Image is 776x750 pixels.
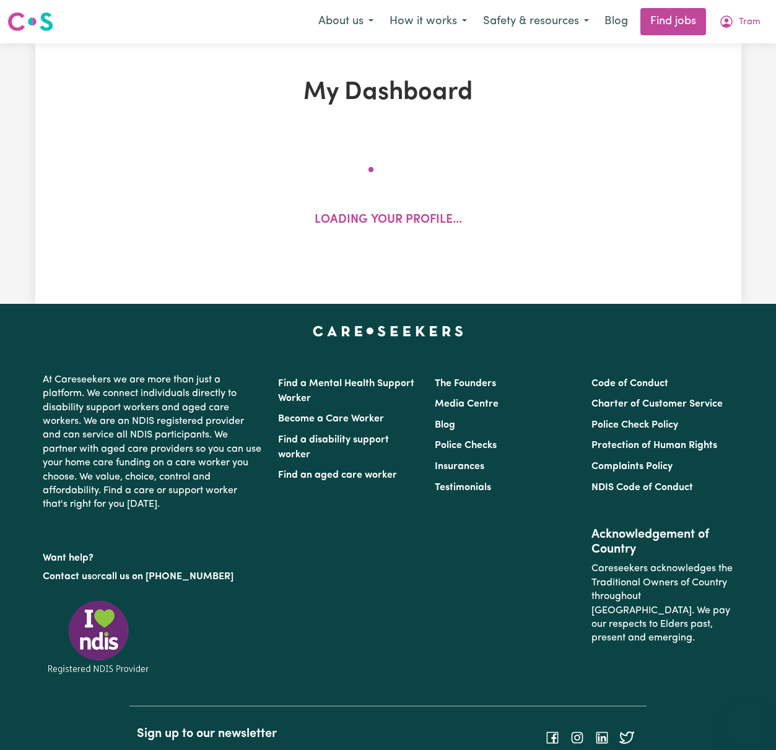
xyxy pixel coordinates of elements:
h2: Acknowledgement of Country [591,527,733,557]
a: Find jobs [640,8,706,35]
a: Police Checks [435,441,497,450]
a: Code of Conduct [591,379,668,389]
a: Complaints Policy [591,462,673,472]
button: About us [310,9,381,35]
img: Registered NDIS provider [43,598,154,676]
a: Contact us [43,572,92,582]
span: Tram [739,15,761,29]
a: Charter of Customer Service [591,399,723,409]
a: Become a Care Worker [278,414,384,424]
p: Careseekers acknowledges the Traditional Owners of Country throughout [GEOGRAPHIC_DATA]. We pay o... [591,557,733,650]
p: Want help? [43,546,263,565]
h1: My Dashboard [160,78,616,108]
a: call us on [PHONE_NUMBER] [101,572,233,582]
a: Find a disability support worker [278,435,389,460]
a: Police Check Policy [591,420,678,430]
p: Loading your profile... [315,212,462,230]
img: Careseekers logo [7,11,53,33]
button: Safety & resources [475,9,597,35]
a: Blog [435,420,455,430]
a: Careseekers logo [7,7,53,36]
a: Careseekers home page [313,326,463,336]
a: Media Centre [435,399,499,409]
a: Follow Careseekers on Facebook [545,732,560,742]
iframe: Button to launch messaging window [726,700,766,740]
p: or [43,565,263,588]
a: Insurances [435,462,484,472]
a: The Founders [435,379,496,389]
a: Blog [597,8,635,35]
a: Follow Careseekers on Instagram [570,732,585,742]
a: NDIS Code of Conduct [591,483,693,493]
a: Follow Careseekers on Twitter [619,732,634,742]
p: At Careseekers we are more than just a platform. We connect individuals directly to disability su... [43,368,263,517]
a: Find an aged care worker [278,470,397,480]
h2: Sign up to our newsletter [137,726,381,741]
button: How it works [381,9,475,35]
button: My Account [711,9,769,35]
a: Find a Mental Health Support Worker [278,379,414,403]
a: Follow Careseekers on LinkedIn [595,732,609,742]
a: Protection of Human Rights [591,441,717,450]
a: Testimonials [435,483,491,493]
